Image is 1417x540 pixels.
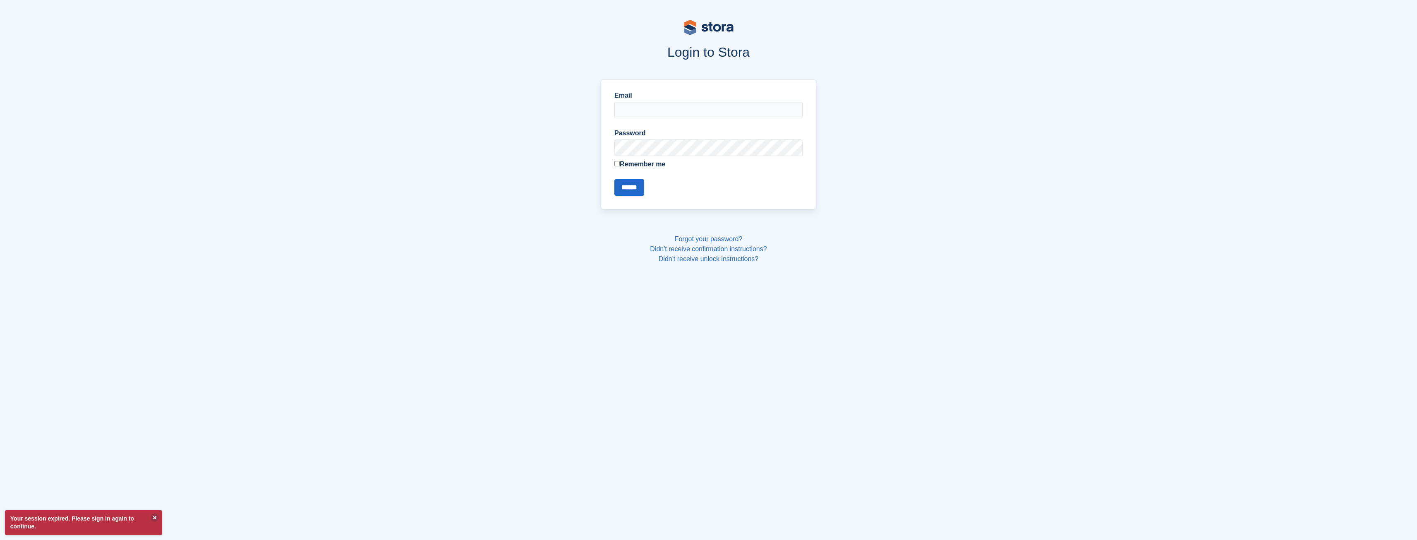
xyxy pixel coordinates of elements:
[5,510,162,535] p: Your session expired. Please sign in again to continue.
[614,161,620,166] input: Remember me
[659,255,758,262] a: Didn't receive unlock instructions?
[614,159,803,169] label: Remember me
[684,20,734,35] img: stora-logo-53a41332b3708ae10de48c4981b4e9114cc0af31d8433b30ea865607fb682f29.svg
[443,45,974,60] h1: Login to Stora
[614,128,803,138] label: Password
[614,91,803,101] label: Email
[650,245,767,252] a: Didn't receive confirmation instructions?
[675,235,743,242] a: Forgot your password?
